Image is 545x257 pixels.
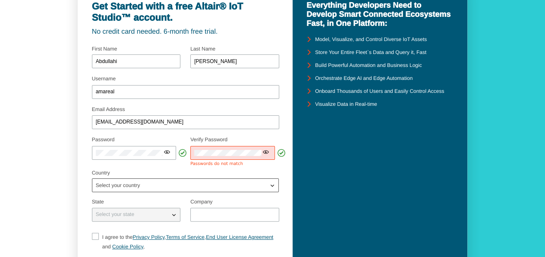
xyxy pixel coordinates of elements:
unity-typography: Onboard Thousands of Users and Easily Control Access [315,89,444,95]
label: Email Address [92,106,125,112]
unity-typography: Store Your Entire Fleet`s Data and Query it, Fast [315,50,426,56]
a: Terms of Service [166,234,205,240]
unity-typography: Get Started with a free Altair® IoT Studio™ account. [92,1,279,23]
label: Verify Password [190,136,227,143]
div: Passwords do not match [190,162,279,167]
span: and [102,244,111,250]
a: Cookie Policy [112,244,143,250]
a: Privacy Policy [132,234,164,240]
label: Password [92,136,115,143]
unity-typography: Build Powerful Automation and Business Logic [315,63,422,69]
label: Username [92,76,116,82]
unity-typography: Model, Visualize, and Control Diverse IoT Assets [315,37,427,43]
unity-typography: Visualize Data in Real-time [315,102,377,108]
a: End User License Agreement [206,234,273,240]
span: I agree to the , , , [102,234,274,250]
unity-typography: Everything Developers Need to Develop Smart Connected Ecosystems Fast, in One Platform: [306,1,453,28]
unity-typography: Orchestrate Edge AI and Edge Automation [315,76,413,82]
unity-typography: No credit card needed. 6-month free trial. [92,28,279,36]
